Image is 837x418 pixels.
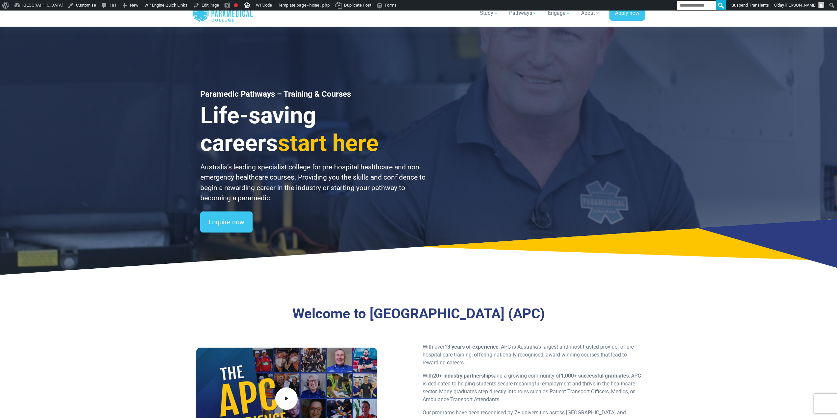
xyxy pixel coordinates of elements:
span: page-home.php [296,3,330,8]
h1: Paramedic Pathways – Training & Courses [200,89,427,99]
a: Pathways [505,4,541,22]
span: [PERSON_NAME] [785,3,816,8]
div: Focus keyphrase not set [234,3,238,7]
span: start here [278,130,379,157]
p: Australia’s leading specialist college for pre-hospital healthcare and non-emergency healthcare c... [200,162,427,204]
strong: 1,000+ successful graduates [561,373,629,379]
a: Australian Paramedical College [192,3,253,24]
a: Study [476,4,503,22]
h3: Life-saving careers [200,102,427,157]
a: Engage [544,4,575,22]
p: With over , APC is Australia’s largest and most trusted provider of pre-hospital care training, o... [423,343,641,367]
strong: 20+ industry partnerships [433,373,494,379]
a: Enquire now [200,211,253,233]
p: With and a growing community of , APC is dedicated to helping students secure meaningful employme... [423,372,641,404]
h3: Welcome to [GEOGRAPHIC_DATA] (APC) [230,306,607,322]
a: Apply now [609,6,645,21]
a: About [577,4,604,22]
strong: 13 years of experience [444,344,499,350]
